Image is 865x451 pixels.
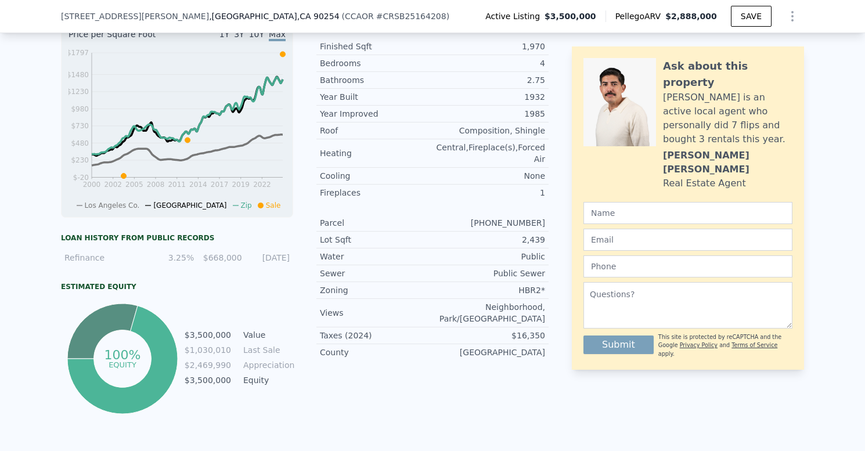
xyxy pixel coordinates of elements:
div: [PERSON_NAME] [PERSON_NAME] [663,149,792,176]
tspan: 2019 [232,181,250,189]
div: Sewer [320,268,432,279]
tspan: $480 [71,139,89,147]
div: Central,Fireplace(s),Forced Air [432,142,545,165]
input: Email [583,229,792,251]
div: Finished Sqft [320,41,432,52]
span: $2,888,000 [665,12,717,21]
td: Equity [241,374,293,387]
div: 1985 [432,108,545,120]
tspan: $730 [71,122,89,130]
div: Loan history from public records [61,233,293,243]
span: Active Listing [485,10,545,22]
div: 1 [432,187,545,199]
div: Refinance [64,252,146,264]
div: [GEOGRAPHIC_DATA] [432,347,545,358]
td: Appreciation [241,359,293,371]
div: Composition, Shingle [432,125,545,136]
span: Los Angeles Co. [85,201,140,210]
div: Lot Sqft [320,234,432,246]
div: Neighborhood, Park/[GEOGRAPHIC_DATA] [432,301,545,324]
div: Roof [320,125,432,136]
div: This site is protected by reCAPTCHA and the Google and apply. [658,333,792,358]
span: , CA 90254 [297,12,340,21]
div: Cooling [320,170,432,182]
div: Water [320,251,432,262]
div: Real Estate Agent [663,176,746,190]
span: Sale [266,201,281,210]
div: Views [320,307,432,319]
tspan: 2017 [211,181,229,189]
tspan: 2005 [125,181,143,189]
div: Year Built [320,91,432,103]
span: [GEOGRAPHIC_DATA] [153,201,226,210]
td: Last Sale [241,344,293,356]
td: $2,469,990 [184,359,232,371]
button: SAVE [731,6,772,27]
div: Public [432,251,545,262]
td: Value [241,329,293,341]
div: Fireplaces [320,187,432,199]
div: Bathrooms [320,74,432,86]
div: Price per Square Foot [69,28,177,47]
div: 4 [432,57,545,69]
div: Heating [320,147,432,159]
div: 3.25% [153,252,194,264]
span: # CRSB25164208 [376,12,446,21]
td: $3,500,000 [184,329,232,341]
span: $3,500,000 [545,10,596,22]
div: ( ) [342,10,450,22]
div: Year Improved [320,108,432,120]
tspan: $230 [71,156,89,164]
div: County [320,347,432,358]
td: $3,500,000 [184,374,232,387]
div: 1,970 [432,41,545,52]
span: 3Y [234,30,244,39]
span: Zip [241,201,252,210]
input: Name [583,202,792,224]
tspan: 2008 [147,181,165,189]
div: Zoning [320,284,432,296]
span: 10Y [249,30,264,39]
a: Privacy Policy [680,342,718,348]
span: CCAOR [345,12,374,21]
div: 2,439 [432,234,545,246]
tspan: $1230 [67,88,89,96]
tspan: 2014 [189,181,207,189]
div: [PHONE_NUMBER] [432,217,545,229]
tspan: $-20 [73,174,89,182]
div: [PERSON_NAME] is an active local agent who personally did 7 flips and bought 3 rentals this year. [663,91,792,146]
tspan: $1797 [67,49,89,57]
div: None [432,170,545,182]
div: [DATE] [249,252,290,264]
tspan: 100% [104,348,140,362]
div: Public Sewer [432,268,545,279]
div: $668,000 [201,252,242,264]
input: Phone [583,255,792,277]
tspan: equity [109,360,136,369]
button: Show Options [781,5,804,28]
div: HBR2* [432,284,545,296]
span: Pellego ARV [615,10,666,22]
td: $1,030,010 [184,344,232,356]
span: 1Y [219,30,229,39]
span: , [GEOGRAPHIC_DATA] [209,10,339,22]
div: Estimated Equity [61,282,293,291]
span: Max [269,30,286,41]
div: Ask about this property [663,58,792,91]
div: Bedrooms [320,57,432,69]
div: Parcel [320,217,432,229]
tspan: 2022 [253,181,271,189]
div: $16,350 [432,330,545,341]
div: Taxes (2024) [320,330,432,341]
tspan: $1480 [67,71,89,79]
button: Submit [583,335,654,354]
tspan: 2000 [83,181,101,189]
tspan: $980 [71,105,89,113]
a: Terms of Service [731,342,777,348]
tspan: 2002 [104,181,122,189]
span: [STREET_ADDRESS][PERSON_NAME] [61,10,209,22]
div: 1932 [432,91,545,103]
div: 2.75 [432,74,545,86]
tspan: 2011 [168,181,186,189]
